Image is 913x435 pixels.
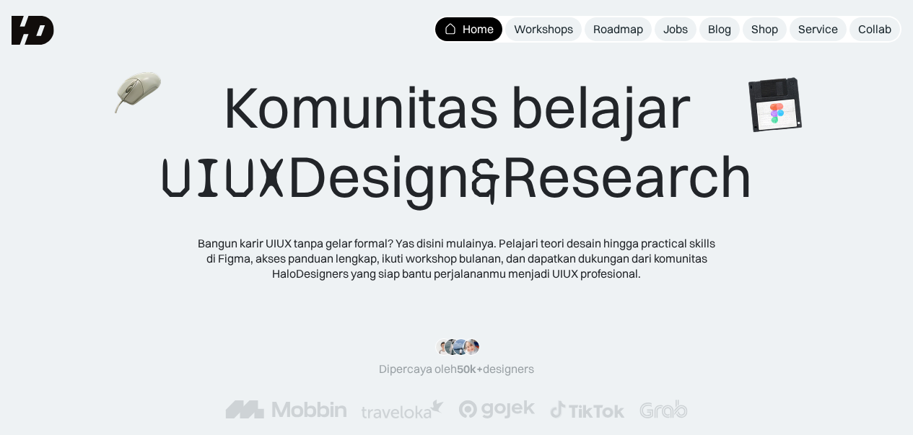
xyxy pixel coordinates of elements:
a: Blog [699,17,740,41]
a: Collab [849,17,900,41]
div: Collab [858,22,891,37]
div: Komunitas belajar Design Research [160,72,753,213]
div: Shop [751,22,778,37]
a: Shop [743,17,787,41]
div: Dipercaya oleh designers [379,361,534,377]
a: Roadmap [585,17,652,41]
span: 50k+ [457,361,483,376]
div: Jobs [663,22,688,37]
span: UIUX [160,144,287,213]
div: Service [798,22,838,37]
a: Workshops [505,17,582,41]
a: Home [435,17,502,41]
div: Workshops [514,22,573,37]
div: Roadmap [593,22,643,37]
div: Blog [708,22,731,37]
div: Bangun karir UIUX tanpa gelar formal? Yas disini mulainya. Pelajari teori desain hingga practical... [197,236,717,281]
a: Jobs [655,17,696,41]
div: Home [463,22,494,37]
span: & [470,144,502,213]
a: Service [790,17,847,41]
